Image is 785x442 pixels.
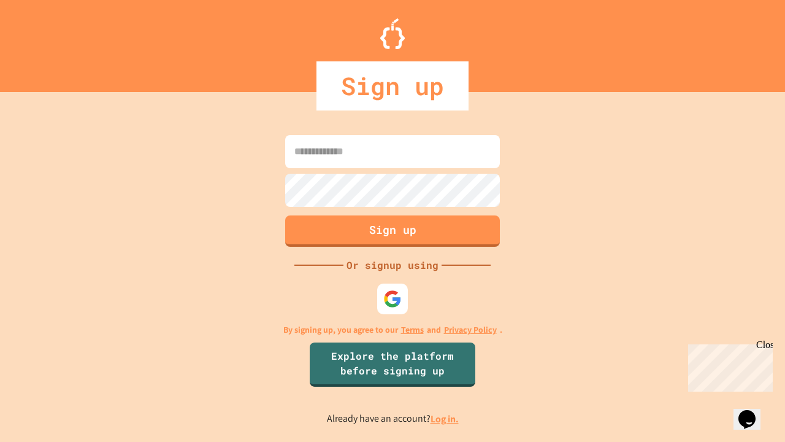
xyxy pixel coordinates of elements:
[310,343,475,387] a: Explore the platform before signing up
[316,61,469,110] div: Sign up
[5,5,85,78] div: Chat with us now!Close
[343,258,442,273] div: Or signup using
[327,411,459,427] p: Already have an account?
[380,18,405,49] img: Logo.svg
[383,290,402,308] img: google-icon.svg
[683,339,773,392] iframe: chat widget
[431,413,459,425] a: Log in.
[733,393,773,430] iframe: chat widget
[444,324,497,336] a: Privacy Policy
[285,215,500,247] button: Sign up
[401,324,424,336] a: Terms
[283,324,502,336] p: By signing up, you agree to our and .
